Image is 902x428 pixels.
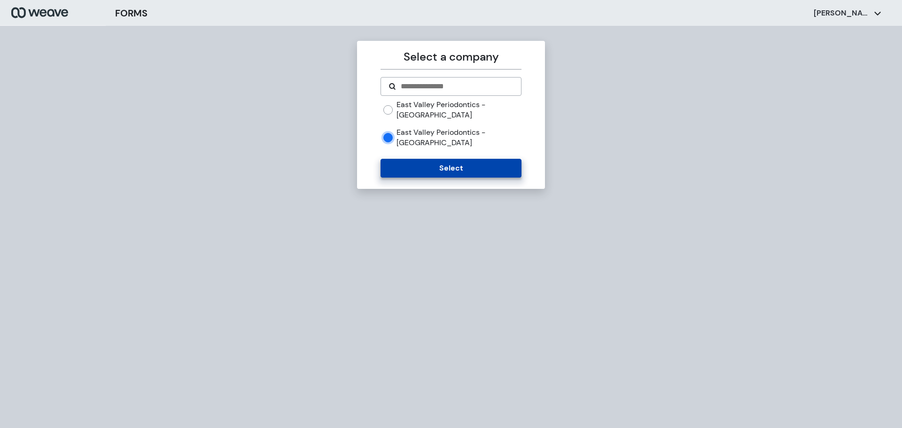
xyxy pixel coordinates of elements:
[400,81,513,92] input: Search
[381,159,521,178] button: Select
[397,127,521,148] label: East Valley Periodontics - [GEOGRAPHIC_DATA]
[397,100,521,120] label: East Valley Periodontics - [GEOGRAPHIC_DATA]
[115,6,148,20] h3: FORMS
[381,48,521,65] p: Select a company
[814,8,870,18] p: [PERSON_NAME]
